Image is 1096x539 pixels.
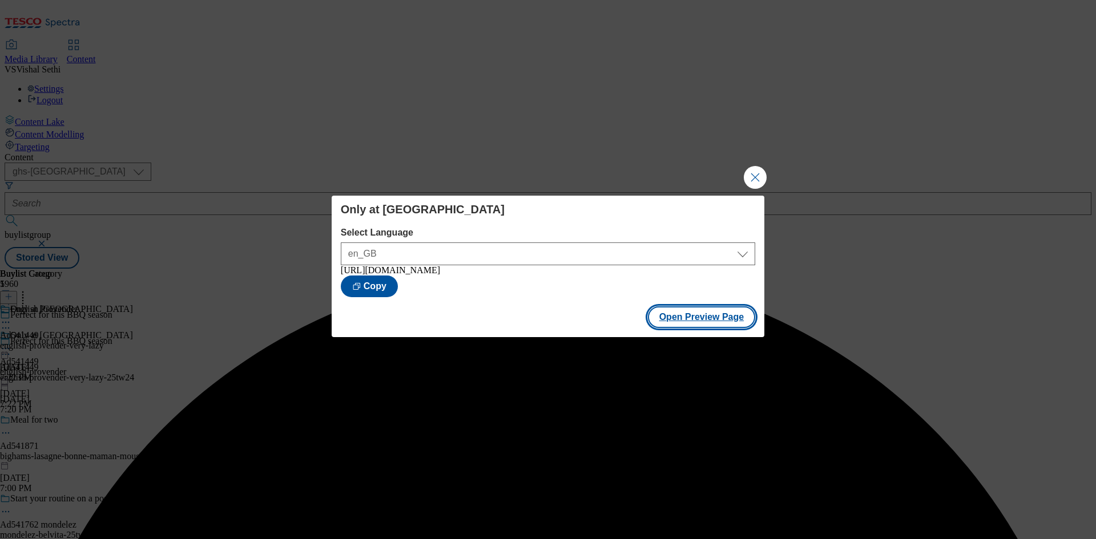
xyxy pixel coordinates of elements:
[341,265,755,275] div: [URL][DOMAIN_NAME]
[341,228,755,238] label: Select Language
[744,166,767,189] button: Close Modal
[332,196,764,337] div: Modal
[341,202,755,216] h4: Only at [GEOGRAPHIC_DATA]
[648,306,756,328] button: Open Preview Page
[341,275,398,297] button: Copy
